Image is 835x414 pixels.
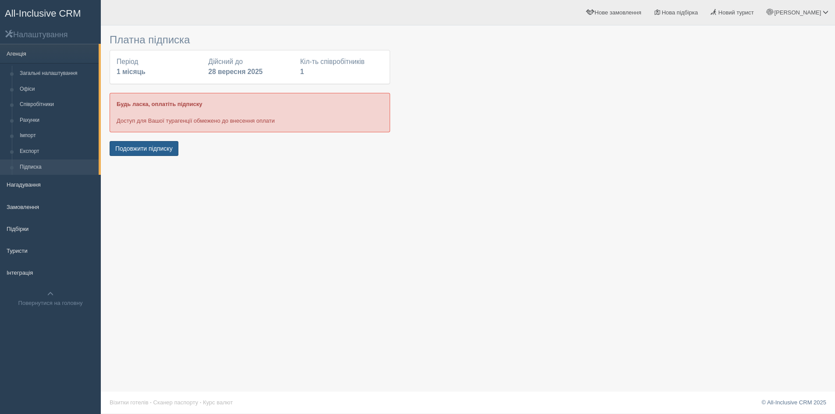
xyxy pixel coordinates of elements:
a: © All-Inclusive CRM 2025 [761,399,826,406]
a: Офіси [16,81,99,97]
div: Кіл-ть співробітників [296,57,387,77]
span: Нова підбірка [662,9,698,16]
a: Сканер паспорту [153,399,198,406]
b: 28 вересня 2025 [208,68,263,75]
span: · [150,399,152,406]
a: Імпорт [16,128,99,144]
div: Доступ для Вашої турагенції обмежено до внесення оплати [110,93,390,132]
a: Співробітники [16,97,99,113]
a: Курс валют [203,399,233,406]
a: Рахунки [16,113,99,128]
a: Експорт [16,144,99,159]
span: [PERSON_NAME] [774,9,821,16]
button: Подовжити підписку [110,141,178,156]
span: · [200,399,202,406]
span: Новий турист [718,9,754,16]
b: 1 [300,68,304,75]
span: Нове замовлення [595,9,641,16]
div: Дійсний до [204,57,295,77]
a: Підписка [16,159,99,175]
b: Будь ласка, оплатіть підписку [117,101,202,107]
a: Візитки готелів [110,399,149,406]
div: Період [112,57,204,77]
h3: Платна підписка [110,34,390,46]
a: All-Inclusive CRM [0,0,100,25]
b: 1 місяць [117,68,146,75]
a: Загальні налаштування [16,66,99,81]
span: All-Inclusive CRM [5,8,81,19]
